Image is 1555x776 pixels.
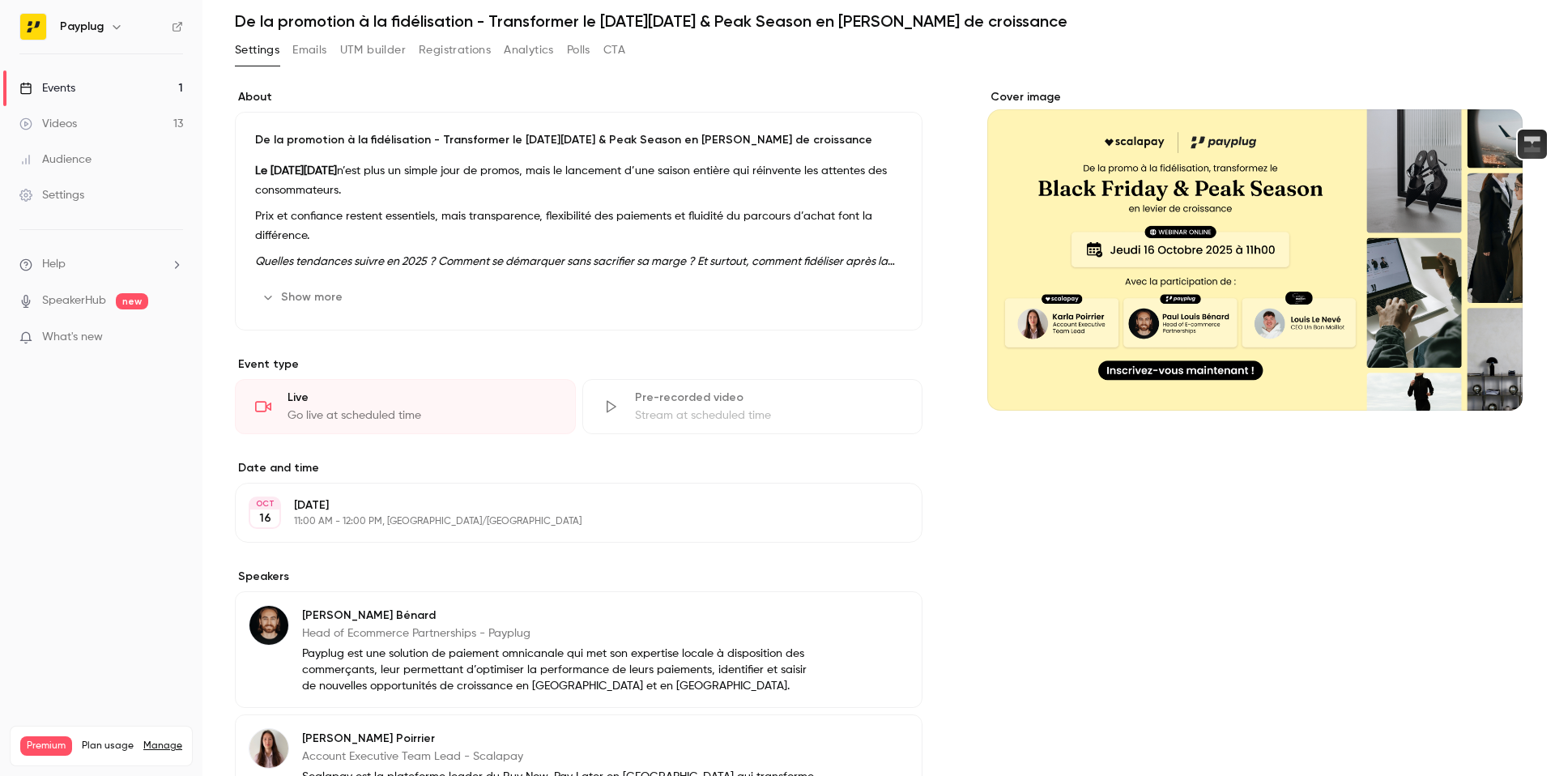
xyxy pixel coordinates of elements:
span: What's new [42,329,103,346]
label: About [235,89,922,105]
p: Event type [235,356,922,373]
p: 11:00 AM - 12:00 PM, [GEOGRAPHIC_DATA]/[GEOGRAPHIC_DATA] [294,515,837,528]
strong: Le [DATE][DATE] [255,165,337,177]
img: Karla Poirrier [249,729,288,768]
div: Live [288,390,556,406]
button: Polls [567,37,590,63]
span: Help [42,256,66,273]
div: Stream at scheduled time [635,407,903,424]
a: Manage [143,740,182,753]
p: De la promotion à la fidélisation - Transformer le [DATE][DATE] & Peak Season en [PERSON_NAME] de... [255,132,902,148]
p: Account Executive Team Lead - Scalapay [302,748,817,765]
p: 16 [259,510,271,527]
label: Cover image [987,89,1523,105]
a: SpeakerHub [42,292,106,309]
p: n’est plus un simple jour de promos, mais le lancement d’une saison entière qui réinvente les att... [255,161,902,200]
span: Premium [20,736,72,756]
button: Registrations [419,37,491,63]
button: CTA [603,37,625,63]
span: Plan usage [82,740,134,753]
p: Prix et confiance restent essentiels, mais transparence, flexibilité des paiements et fluidité du... [255,207,902,245]
img: Payplug [20,14,46,40]
label: Date and time [235,460,922,476]
div: Pre-recorded video [635,390,903,406]
div: Videos [19,116,77,132]
em: Quelles tendances suivre en 2025 ? Comment se démarquer sans sacrifier sa marge ? Et surtout, com... [255,256,895,287]
button: Analytics [504,37,554,63]
div: Pre-recorded videoStream at scheduled time [582,379,923,434]
p: [PERSON_NAME] Poirrier [302,731,817,747]
div: Settings [19,187,84,203]
p: [PERSON_NAME] Bénard [302,608,817,624]
p: [DATE] [294,497,837,514]
label: Speakers [235,569,922,585]
button: Show more [255,284,352,310]
button: Settings [235,37,279,63]
iframe: Noticeable Trigger [164,330,183,345]
li: help-dropdown-opener [19,256,183,273]
button: UTM builder [340,37,406,63]
h6: Payplug [60,19,104,35]
span: new [116,293,148,309]
div: LiveGo live at scheduled time [235,379,576,434]
div: Audience [19,151,92,168]
h1: De la promotion à la fidélisation - Transformer le [DATE][DATE] & Peak Season en [PERSON_NAME] de... [235,11,1523,31]
div: Events [19,80,75,96]
button: Emails [292,37,326,63]
p: Payplug est une solution de paiement omnicanale qui met son expertise locale à disposition des co... [302,646,817,694]
p: Head of Ecommerce Partnerships - Payplug [302,625,817,642]
div: Paul-Louis Bénard[PERSON_NAME] BénardHead of Ecommerce Partnerships - PayplugPayplug est une solu... [235,591,922,708]
section: Cover image [987,89,1523,411]
img: Paul-Louis Bénard [249,606,288,645]
div: OCT [250,498,279,510]
div: Go live at scheduled time [288,407,556,424]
